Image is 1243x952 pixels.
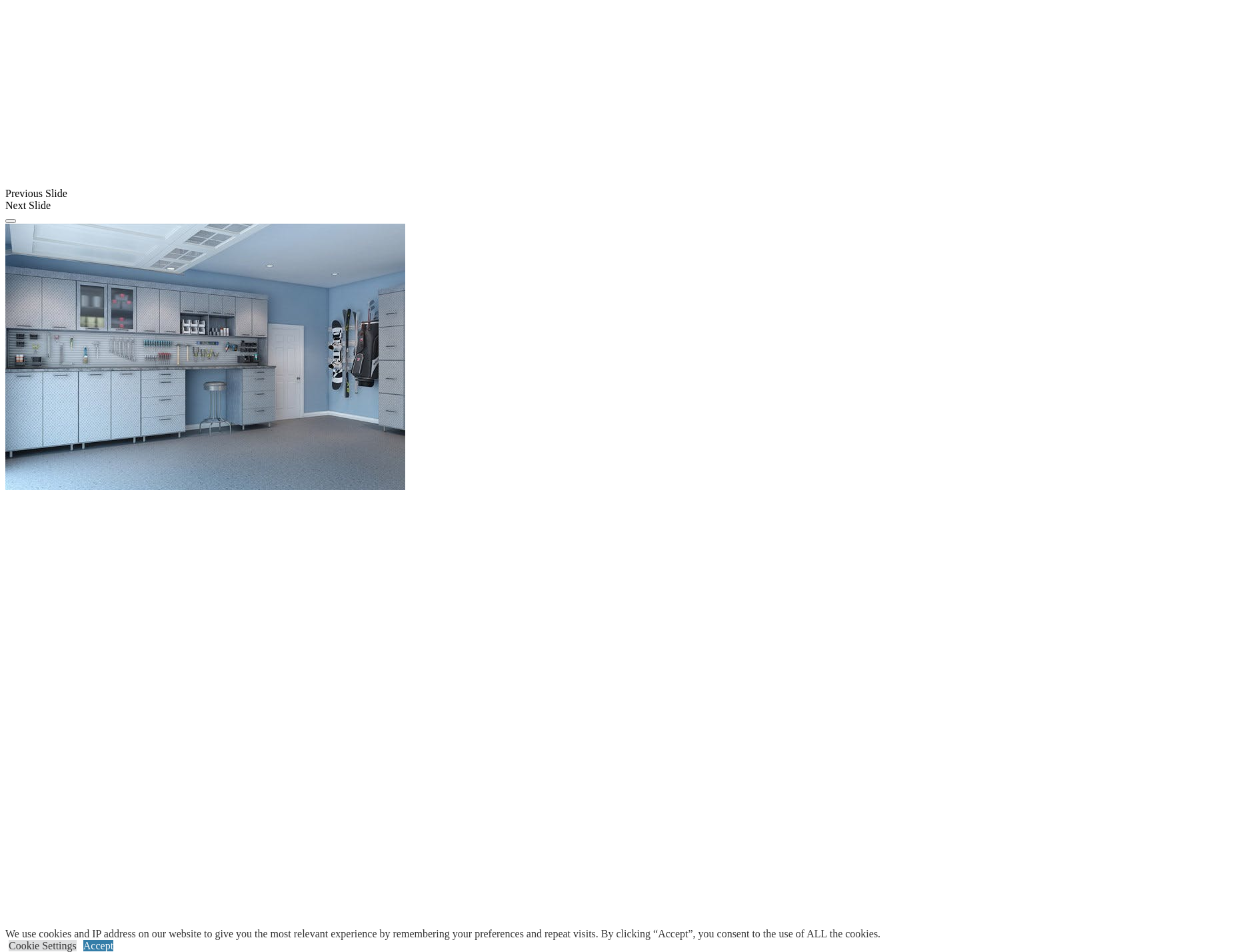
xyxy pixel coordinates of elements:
a: Accept [83,940,113,951]
div: We use cookies and IP address on our website to give you the most relevant experience by remember... [5,928,880,940]
button: Click here to pause slide show [5,219,16,223]
a: Cookie Settings [9,940,77,951]
div: Previous Slide [5,188,1238,200]
div: Next Slide [5,200,1238,212]
img: Banner for mobile view [5,224,405,490]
